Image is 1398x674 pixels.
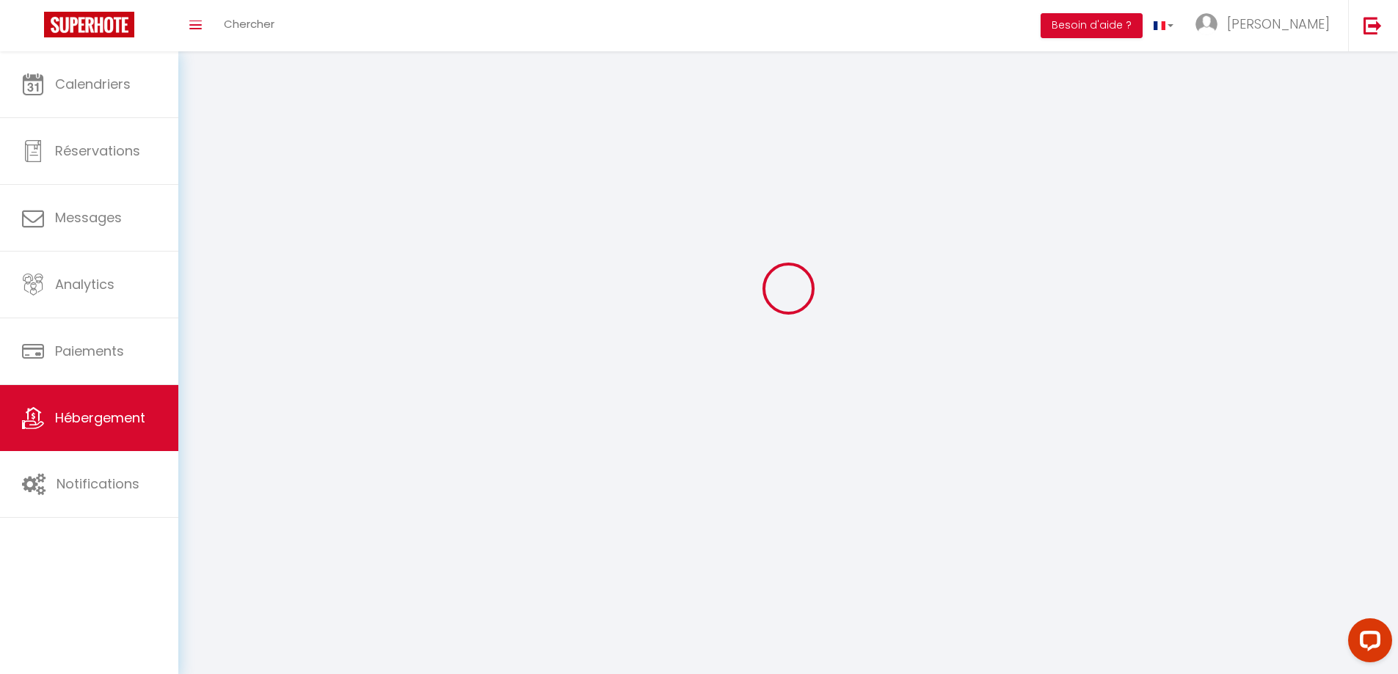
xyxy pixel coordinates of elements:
[55,409,145,427] span: Hébergement
[57,475,139,493] span: Notifications
[1041,13,1143,38] button: Besoin d'aide ?
[55,208,122,227] span: Messages
[1227,15,1330,33] span: [PERSON_NAME]
[44,12,134,37] img: Super Booking
[55,342,124,360] span: Paiements
[1336,612,1398,674] iframe: LiveChat chat widget
[55,275,114,293] span: Analytics
[55,75,131,93] span: Calendriers
[1364,16,1382,34] img: logout
[55,142,140,160] span: Réservations
[1195,13,1217,35] img: ...
[224,16,274,32] span: Chercher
